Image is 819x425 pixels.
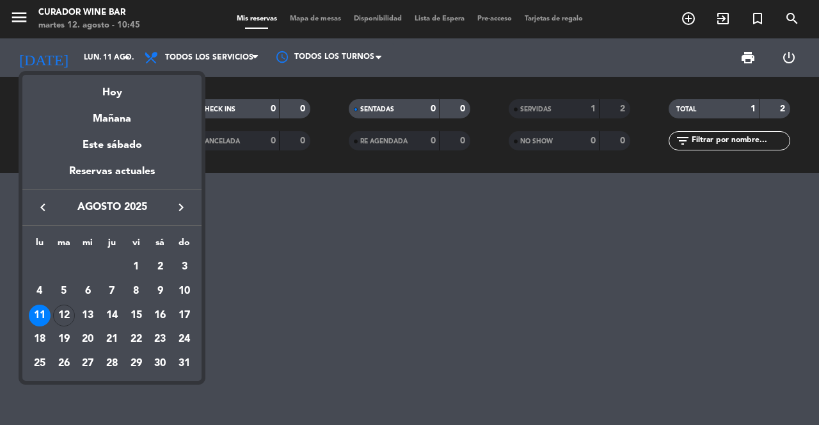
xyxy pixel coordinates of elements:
th: sábado [148,236,173,255]
td: 12 de agosto de 2025 [52,303,76,328]
div: 29 [125,353,147,374]
div: 24 [173,328,195,350]
i: keyboard_arrow_left [35,200,51,215]
th: domingo [172,236,196,255]
div: 23 [149,328,171,350]
td: 9 de agosto de 2025 [148,279,173,303]
td: 16 de agosto de 2025 [148,303,173,328]
td: 5 de agosto de 2025 [52,279,76,303]
div: Este sábado [22,127,202,163]
td: 28 de agosto de 2025 [100,351,124,376]
td: 30 de agosto de 2025 [148,351,173,376]
td: 2 de agosto de 2025 [148,255,173,279]
div: 6 [77,280,99,302]
th: martes [52,236,76,255]
div: 30 [149,353,171,374]
div: 7 [101,280,123,302]
div: Hoy [22,75,202,101]
td: 1 de agosto de 2025 [124,255,148,279]
td: 29 de agosto de 2025 [124,351,148,376]
div: 1 [125,256,147,278]
div: Reservas actuales [22,163,202,189]
td: 10 de agosto de 2025 [172,279,196,303]
td: 25 de agosto de 2025 [28,351,52,376]
th: lunes [28,236,52,255]
td: 19 de agosto de 2025 [52,327,76,351]
td: AGO. [28,255,124,279]
div: 12 [53,305,75,326]
td: 18 de agosto de 2025 [28,327,52,351]
td: 8 de agosto de 2025 [124,279,148,303]
div: 15 [125,305,147,326]
div: 3 [173,256,195,278]
div: 21 [101,328,123,350]
td: 17 de agosto de 2025 [172,303,196,328]
i: keyboard_arrow_right [173,200,189,215]
td: 13 de agosto de 2025 [76,303,100,328]
div: 4 [29,280,51,302]
div: 28 [101,353,123,374]
div: 5 [53,280,75,302]
div: 16 [149,305,171,326]
td: 14 de agosto de 2025 [100,303,124,328]
td: 3 de agosto de 2025 [172,255,196,279]
div: 9 [149,280,171,302]
td: 24 de agosto de 2025 [172,327,196,351]
div: 19 [53,328,75,350]
td: 11 de agosto de 2025 [28,303,52,328]
div: 10 [173,280,195,302]
td: 6 de agosto de 2025 [76,279,100,303]
span: agosto 2025 [54,199,170,216]
button: keyboard_arrow_left [31,199,54,216]
div: 14 [101,305,123,326]
div: 11 [29,305,51,326]
div: 13 [77,305,99,326]
div: 27 [77,353,99,374]
div: 18 [29,328,51,350]
div: 17 [173,305,195,326]
td: 4 de agosto de 2025 [28,279,52,303]
td: 15 de agosto de 2025 [124,303,148,328]
td: 26 de agosto de 2025 [52,351,76,376]
td: 27 de agosto de 2025 [76,351,100,376]
div: 26 [53,353,75,374]
div: 31 [173,353,195,374]
div: 25 [29,353,51,374]
div: 8 [125,280,147,302]
th: viernes [124,236,148,255]
td: 22 de agosto de 2025 [124,327,148,351]
th: jueves [100,236,124,255]
div: 2 [149,256,171,278]
div: 20 [77,328,99,350]
div: 22 [125,328,147,350]
div: Mañana [22,101,202,127]
td: 20 de agosto de 2025 [76,327,100,351]
td: 21 de agosto de 2025 [100,327,124,351]
th: miércoles [76,236,100,255]
td: 23 de agosto de 2025 [148,327,173,351]
button: keyboard_arrow_right [170,199,193,216]
td: 31 de agosto de 2025 [172,351,196,376]
td: 7 de agosto de 2025 [100,279,124,303]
